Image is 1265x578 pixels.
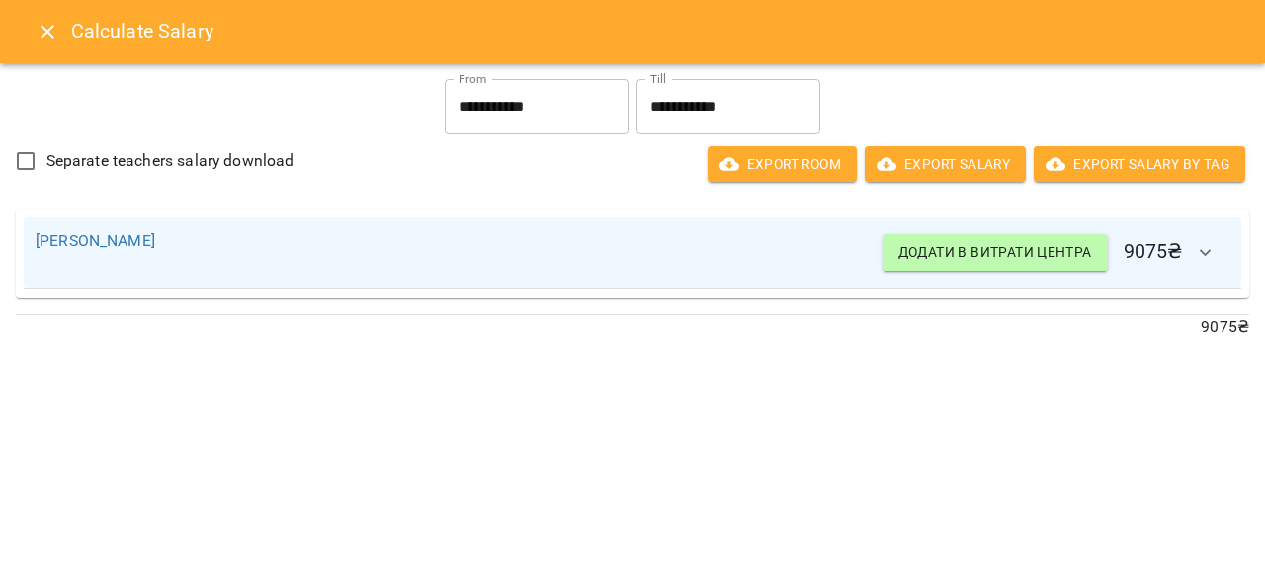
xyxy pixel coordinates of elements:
[883,229,1229,277] h6: 9075 ₴
[898,240,1092,264] span: Додати в витрати центра
[865,146,1026,182] button: Export Salary
[36,231,155,250] a: [PERSON_NAME]
[881,152,1010,176] span: Export Salary
[71,16,1241,46] h6: Calculate Salary
[16,315,1249,339] p: 9075 ₴
[883,234,1108,270] button: Додати в витрати центра
[708,146,857,182] button: Export room
[723,152,841,176] span: Export room
[46,149,295,173] span: Separate teachers salary download
[24,8,71,55] button: Close
[1050,152,1229,176] span: Export Salary by Tag
[1034,146,1245,182] button: Export Salary by Tag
